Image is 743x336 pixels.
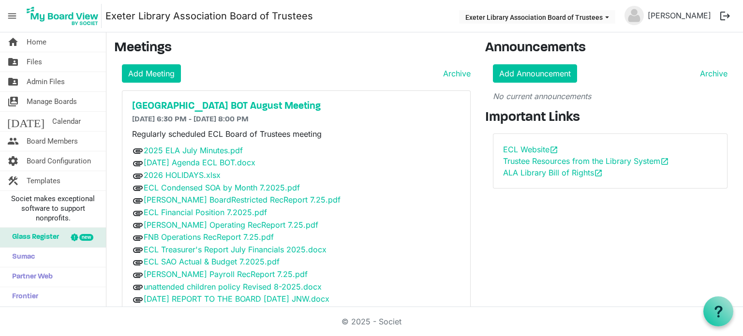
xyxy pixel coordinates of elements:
[132,182,144,194] span: attachment
[144,282,322,292] a: unattended children policy Revised 8-2025.docx
[27,151,91,171] span: Board Configuration
[7,112,45,131] span: [DATE]
[7,151,19,171] span: settings
[144,232,274,242] a: FNB Operations RecReport 7.25.pdf
[7,287,38,307] span: Frontier
[132,219,144,231] span: attachment
[715,6,735,26] button: logout
[144,195,341,205] a: [PERSON_NAME] BoardRestricted RecReport 7.25.pdf
[7,248,35,267] span: Sumac
[144,245,327,254] a: ECL Treasurer's Report July Financials 2025.docx
[27,72,65,91] span: Admin Files
[459,10,615,24] button: Exeter Library Association Board of Trustees dropdownbutton
[342,317,401,326] a: © 2025 - Societ
[79,234,93,241] div: new
[132,281,144,293] span: attachment
[3,7,21,25] span: menu
[696,68,728,79] a: Archive
[144,146,243,155] a: 2025 ELA July Minutes.pdf
[27,32,46,52] span: Home
[144,220,318,230] a: [PERSON_NAME] Operating RecReport 7.25.pdf
[4,194,102,223] span: Societ makes exceptional software to support nonprofits.
[485,40,736,57] h3: Announcements
[644,6,715,25] a: [PERSON_NAME]
[105,6,313,26] a: Exeter Library Association Board of Trustees
[7,228,59,247] span: Glass Register
[27,171,60,190] span: Templates
[144,158,255,167] a: [DATE] Agenda ECL BOT.docx
[132,170,144,182] span: attachment
[624,6,644,25] img: no-profile-picture.svg
[132,101,461,112] a: [GEOGRAPHIC_DATA] BOT August Meeting
[660,157,669,166] span: open_in_new
[27,131,78,151] span: Board Members
[503,156,669,166] a: Trustee Resources from the Library Systemopen_in_new
[144,257,280,266] a: ECL SAO Actual & Budget 7.2025.pdf
[132,269,144,281] span: attachment
[114,40,471,57] h3: Meetings
[132,158,144,169] span: attachment
[24,4,105,28] a: My Board View Logo
[144,269,308,279] a: [PERSON_NAME] Payroll RecReport 7.25.pdf
[132,115,461,124] h6: [DATE] 6:30 PM - [DATE] 8:00 PM
[7,72,19,91] span: folder_shared
[27,52,42,72] span: Files
[132,244,144,256] span: attachment
[144,207,267,217] a: ECL Financial Position 7.2025.pdf
[132,207,144,219] span: attachment
[7,92,19,111] span: switch_account
[594,169,603,177] span: open_in_new
[7,171,19,190] span: construction
[52,112,81,131] span: Calendar
[132,294,144,306] span: attachment
[24,4,102,28] img: My Board View Logo
[132,128,461,140] p: Regularly scheduled ECL Board of Trustees meeting
[503,145,558,154] a: ECL Websiteopen_in_new
[144,294,329,304] a: [DATE] REPORT TO THE BOARD [DATE] JNW.docx
[7,267,53,287] span: Partner Web
[132,145,144,157] span: attachment
[7,131,19,151] span: people
[132,195,144,206] span: attachment
[493,64,577,83] a: Add Announcement
[132,232,144,244] span: attachment
[144,170,221,180] a: 2026 HOLIDAYS.xlsx
[485,110,736,126] h3: Important Links
[7,32,19,52] span: home
[132,257,144,268] span: attachment
[550,146,558,154] span: open_in_new
[493,90,728,102] p: No current announcements
[503,168,603,177] a: ALA Library Bill of Rightsopen_in_new
[439,68,471,79] a: Archive
[7,52,19,72] span: folder_shared
[27,92,77,111] span: Manage Boards
[144,183,300,192] a: ECL Condensed SOA by Month 7.2025.pdf
[122,64,181,83] a: Add Meeting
